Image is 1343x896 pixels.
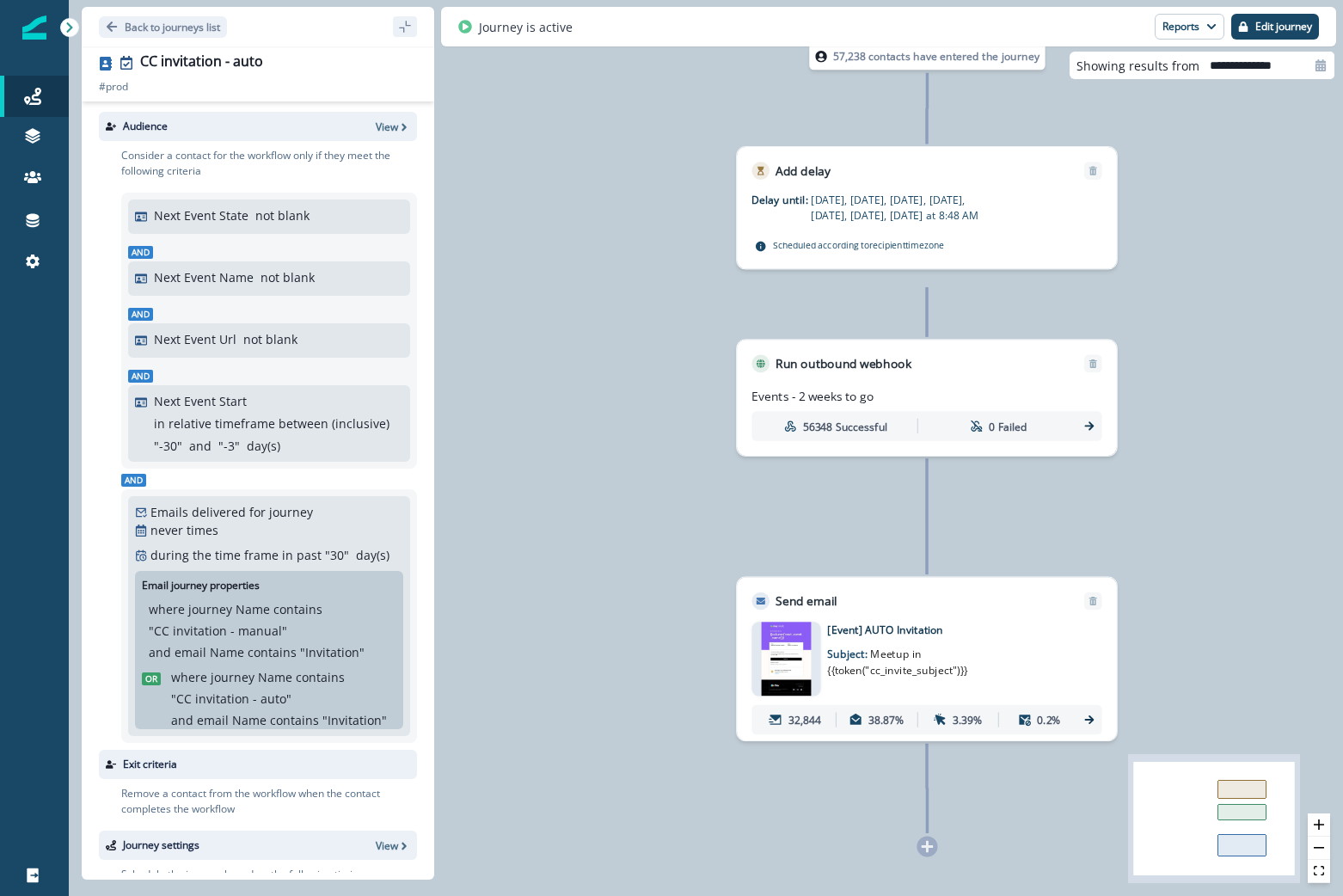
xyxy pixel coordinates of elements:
[736,146,1117,269] div: Add delayRemoveDelay until:[DATE], [DATE], [DATE], [DATE], [DATE], [DATE], [DATE] at 8:48 AMSched...
[154,414,389,433] p: in relative timeframe between (inclusive)
[376,120,398,134] p: View
[187,521,218,539] p: times
[833,48,1039,64] p: 57,238 contacts have entered the journey
[356,546,389,564] p: day(s)
[150,521,183,539] p: never
[128,370,153,383] span: And
[171,711,229,729] p: and email
[989,418,1027,433] p: 0 Failed
[210,643,297,661] p: Name contains
[376,120,410,134] button: View
[325,546,349,564] p: " 30 "
[393,16,417,37] button: sidebar collapse toggle
[128,246,153,259] span: And
[1037,712,1061,727] p: 0.2%
[811,192,997,223] p: [DATE], [DATE], [DATE], [DATE], [DATE], [DATE], [DATE] at 8:48 AM
[785,42,1070,70] div: 57,238 contacts have entered the journey
[776,162,831,180] p: Add delay
[776,592,837,611] p: Send email
[322,711,387,729] p: " Invitation "
[99,16,227,38] button: Go back
[1308,813,1330,837] button: zoom in
[128,308,153,321] span: And
[1076,57,1199,75] p: Showing results from
[171,690,291,708] p: " CC invitation - auto "
[99,79,128,95] p: # prod
[1155,14,1224,40] button: Reports
[282,546,322,564] p: in past
[154,268,254,286] p: Next Event Name
[236,600,322,618] p: Name contains
[154,392,247,410] p: Next Event Start
[479,18,573,36] p: Journey is active
[149,643,206,661] p: and email
[1308,837,1330,860] button: zoom out
[123,119,168,134] p: Audience
[154,330,236,348] p: Next Event Url
[232,711,319,729] p: Name contains
[376,838,398,853] p: View
[121,474,146,487] span: And
[149,622,287,640] p: " CC invitation - manual "
[736,577,1117,742] div: Send emailRemoveemail asset unavailable[Event] AUTO InvitationSubject: Meetup in {{token("cc_invi...
[243,330,297,348] p: not blank
[255,206,310,224] p: not blank
[1231,14,1319,40] button: Edit journey
[142,578,260,593] p: Email journey properties
[121,786,417,817] p: Remove a contact from the workflow when the contact completes the workflow
[776,355,911,373] p: Run outbound webhook
[154,437,182,455] p: " -30 "
[376,838,410,853] button: View
[1308,860,1330,883] button: fit view
[261,268,315,286] p: not blank
[123,838,199,853] p: Journey settings
[827,647,967,677] span: Meetup in {{token("cc_invite_subject")}}
[123,757,177,772] p: Exit criteria
[773,237,944,252] p: Scheduled according to recipient timezone
[788,712,821,727] p: 32,844
[953,712,983,727] p: 3.39%
[142,672,161,685] span: Or
[868,712,904,727] p: 38.87%
[149,600,232,618] p: where journey
[247,437,280,455] p: day(s)
[22,15,46,40] img: Inflection
[125,20,220,34] p: Back to journeys list
[140,53,263,72] div: CC invitation - auto
[827,622,1064,637] p: [Event] AUTO Invitation
[218,437,240,455] p: " -3 "
[121,867,370,882] p: Schedule the journey based on the following timings
[762,622,812,696] img: email asset unavailable
[258,668,345,686] p: Name contains
[751,388,874,406] p: Events - 2 weeks to go
[803,418,888,433] p: 56348 Successful
[171,668,254,686] p: where journey
[154,206,248,224] p: Next Event State
[150,546,279,564] p: during the time frame
[751,192,811,207] p: Delay until:
[189,437,212,455] p: and
[736,339,1117,456] div: Run outbound webhookRemoveEvents - 2 weeks to go56348 Successful0 Failed
[121,148,417,179] p: Consider a contact for the workflow only if they meet the following criteria
[300,643,365,661] p: " Invitation "
[150,503,313,521] p: Emails delivered for journey
[1255,21,1312,33] p: Edit journey
[827,637,1013,678] p: Subject:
